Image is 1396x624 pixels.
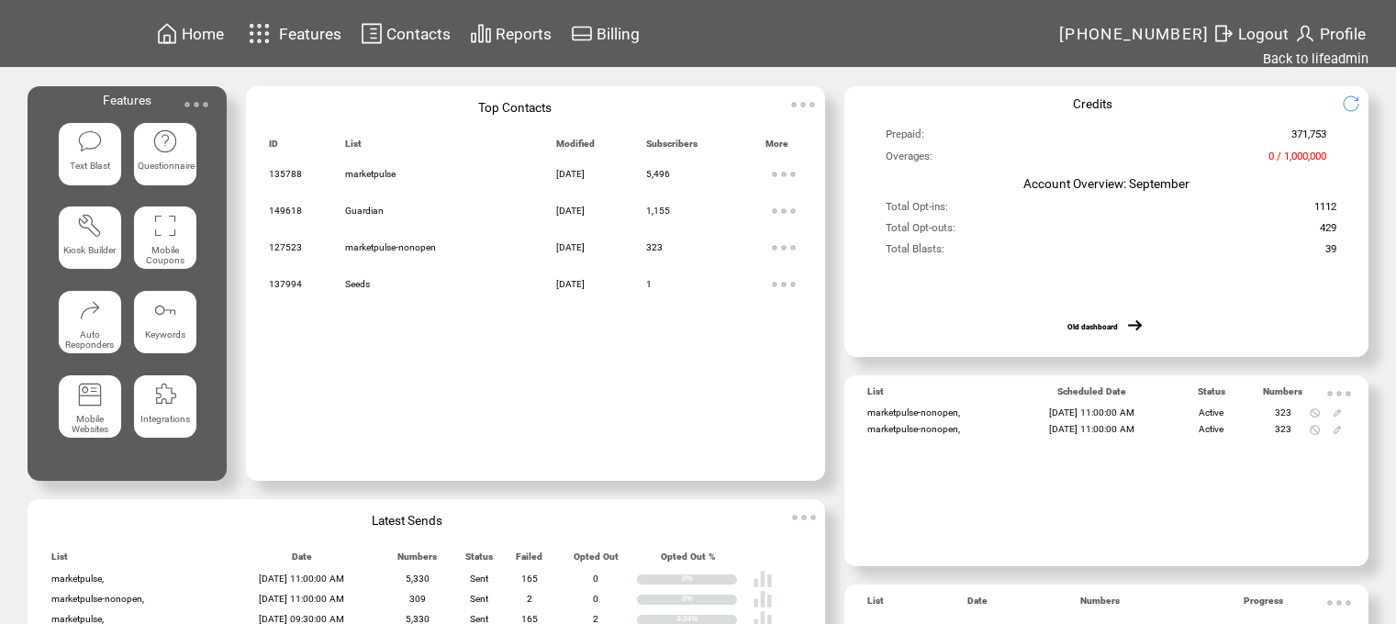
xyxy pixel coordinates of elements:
img: exit.svg [1212,22,1234,45]
img: text-blast.svg [77,128,103,154]
span: Sent [470,594,488,604]
span: Numbers [1263,386,1302,405]
a: Contacts [358,19,453,48]
span: Keywords [145,329,185,340]
span: Opted Out [574,552,619,570]
span: Prepaid: [886,128,924,149]
span: 1,155 [646,206,670,216]
span: Mobile Coupons [146,245,184,265]
img: ellypsis.svg [786,499,822,536]
span: 165 [521,614,538,624]
span: 5,330 [406,574,430,584]
span: Total Opt-ins: [886,200,948,221]
span: Sent [470,614,488,624]
span: 137994 [269,279,302,289]
span: More [765,139,788,157]
img: ellypsis.svg [178,86,215,123]
span: Active [1199,407,1223,418]
span: Latest Sends [372,513,442,528]
span: Top Contacts [478,100,552,115]
img: questionnaire.svg [152,128,178,154]
span: Kiosk Builder [63,245,116,255]
span: Mobile Websites [72,414,108,434]
span: Features [279,25,341,43]
a: Kiosk Builder [59,206,121,278]
a: Features [240,16,344,51]
span: Seeds [345,279,370,289]
a: Back to lifeadmin [1263,50,1368,67]
span: 1 [646,279,652,289]
span: Auto Responders [65,329,114,350]
span: Sent [470,574,488,584]
span: 149618 [269,206,302,216]
span: Failed [516,552,542,570]
span: Logout [1238,25,1289,43]
span: Total Opt-outs: [886,221,955,242]
a: Text Blast [59,123,121,195]
span: [DATE] [556,242,585,252]
span: ID [269,139,278,157]
span: Numbers [397,552,437,570]
a: Mobile Websites [59,375,121,447]
img: ellypsis.svg [765,156,802,193]
span: Questionnaire [138,161,195,171]
span: Overages: [886,150,933,171]
a: Keywords [134,291,196,362]
span: Text Blast [70,161,110,171]
span: Features [103,93,151,107]
a: Logout [1210,19,1291,48]
span: 0 / 1,000,000 [1268,150,1326,171]
span: Home [182,25,224,43]
span: Active [1199,424,1223,434]
span: 0 [593,574,598,584]
img: ellypsis.svg [785,86,821,123]
span: 2 [527,594,532,604]
img: auto-responders.svg [77,297,103,323]
span: 429 [1320,221,1336,242]
span: marketpulse-nonopen, [867,424,960,434]
a: Old dashboard [1067,322,1118,331]
img: chart.svg [470,22,492,45]
a: Home [153,19,227,48]
span: 135788 [269,169,302,179]
span: marketpulse-nonopen, [867,407,960,418]
span: 5,496 [646,169,670,179]
div: 0.04% [676,615,737,624]
span: List [867,386,884,405]
span: Guardian [345,206,384,216]
span: 127523 [269,242,302,252]
span: 0 [593,594,598,604]
span: [DATE] 09:30:00 AM [259,614,344,624]
span: Status [1198,386,1225,405]
img: ellypsis.svg [1321,585,1357,621]
span: Subscribers [646,139,698,157]
div: 0% [682,574,737,584]
span: 371,753 [1291,128,1326,149]
span: 2 [593,614,598,624]
span: Billing [597,25,640,43]
a: Mobile Coupons [134,206,196,278]
img: tool%201.svg [77,213,103,239]
a: Reports [467,19,554,48]
img: poll%20-%20white.svg [753,589,773,609]
img: ellypsis.svg [765,193,802,229]
span: Scheduled Date [1057,386,1126,405]
div: 0% [682,595,737,604]
span: List [51,552,68,570]
a: Profile [1291,19,1368,48]
img: notallowed.svg [1310,425,1320,435]
img: refresh.png [1342,95,1374,113]
img: contacts.svg [361,22,383,45]
a: Billing [568,19,642,48]
span: [DATE] 11:00:00 AM [259,594,344,604]
span: 323 [646,242,663,252]
img: home.svg [156,22,178,45]
span: marketpulse-nonopen [345,242,436,252]
span: Account Overview: September [1023,176,1189,191]
span: Date [292,552,312,570]
span: Status [465,552,493,570]
span: [DATE] [556,169,585,179]
a: Questionnaire [134,123,196,195]
a: Auto Responders [59,291,121,362]
span: marketpulse, [51,574,104,584]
